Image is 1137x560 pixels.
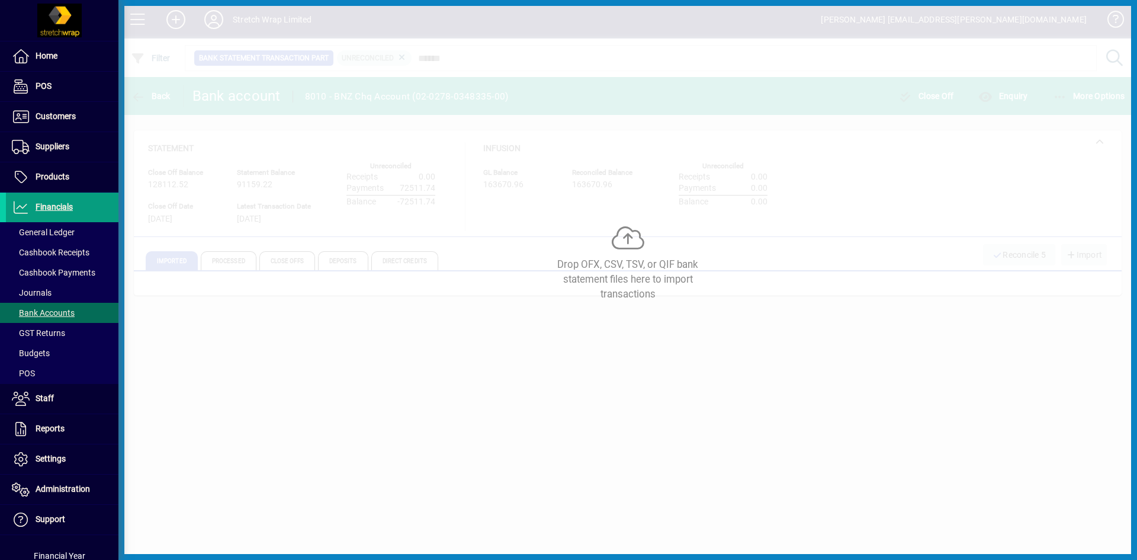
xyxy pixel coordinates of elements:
a: Products [6,162,118,192]
span: Journals [12,288,52,297]
a: Budgets [6,343,118,363]
a: Reports [6,414,118,444]
a: Journals [6,283,118,303]
div: Drop OFX, CSV, TSV, or QIF bank statement files here to import transactions [539,257,717,302]
span: POS [12,369,35,378]
a: Administration [6,475,118,504]
a: Support [6,505,118,535]
span: Budgets [12,348,50,358]
a: Bank Accounts [6,303,118,323]
span: Cashbook Payments [12,268,95,277]
span: POS [36,81,52,91]
span: Home [36,51,57,60]
span: Reports [36,424,65,433]
a: POS [6,363,118,383]
a: Cashbook Receipts [6,242,118,263]
span: Staff [36,393,54,403]
span: Suppliers [36,142,69,151]
span: Cashbook Receipts [12,248,89,257]
a: Settings [6,444,118,474]
span: Financials [36,202,73,212]
a: Home [6,41,118,71]
a: POS [6,72,118,101]
a: Staff [6,384,118,414]
span: Administration [36,484,90,494]
span: Settings [36,454,66,463]
a: Customers [6,102,118,132]
span: Bank Accounts [12,308,75,318]
span: Customers [36,111,76,121]
a: General Ledger [6,222,118,242]
span: Support [36,514,65,524]
a: Cashbook Payments [6,263,118,283]
span: General Ledger [12,228,75,237]
a: Suppliers [6,132,118,162]
a: GST Returns [6,323,118,343]
span: GST Returns [12,328,65,338]
span: Products [36,172,69,181]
